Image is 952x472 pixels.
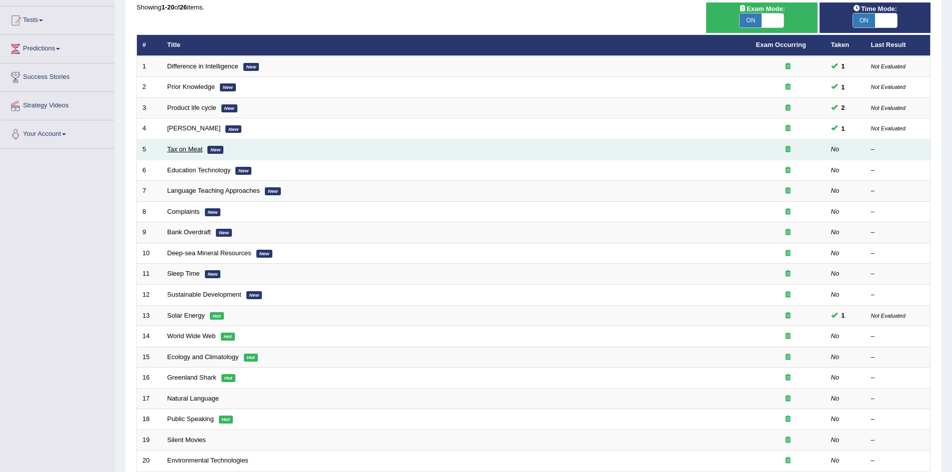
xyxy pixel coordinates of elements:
[256,250,272,258] em: New
[756,207,820,217] div: Exam occurring question
[137,56,162,77] td: 1
[167,83,215,90] a: Prior Knowledge
[167,124,221,132] a: [PERSON_NAME]
[831,332,840,340] em: No
[831,291,840,298] em: No
[831,395,840,402] em: No
[137,118,162,139] td: 4
[137,388,162,409] td: 17
[167,270,200,277] a: Sleep Time
[756,373,820,383] div: Exam occurring question
[871,249,925,258] div: –
[831,228,840,236] em: No
[207,146,223,154] em: New
[167,353,239,361] a: Ecology and Climatology
[167,457,248,464] a: Environmental Technologies
[756,332,820,341] div: Exam occurring question
[167,228,211,236] a: Bank Overdraft
[826,35,866,56] th: Taken
[205,270,221,278] em: New
[225,125,241,133] em: New
[167,62,238,70] a: Difference in Intelligence
[167,208,200,215] a: Complaints
[871,84,906,90] small: Not Evaluated
[871,290,925,300] div: –
[756,41,806,48] a: Exam Occurring
[871,394,925,404] div: –
[706,2,817,33] div: Show exams occurring in exams
[756,103,820,113] div: Exam occurring question
[831,353,840,361] em: No
[740,13,762,27] span: ON
[137,430,162,451] td: 19
[756,290,820,300] div: Exam occurring question
[838,310,849,321] span: You can still take this question
[735,3,789,14] span: Exam Mode:
[219,416,233,424] em: Hot
[871,269,925,279] div: –
[167,395,219,402] a: Natural Language
[167,415,214,423] a: Public Speaking
[137,451,162,472] td: 20
[871,415,925,424] div: –
[838,82,849,92] span: You can still take this question
[137,326,162,347] td: 14
[0,92,114,117] a: Strategy Videos
[871,105,906,111] small: Not Evaluated
[871,332,925,341] div: –
[137,97,162,118] td: 3
[137,305,162,326] td: 13
[756,436,820,445] div: Exam occurring question
[221,333,235,341] em: Hot
[167,436,206,444] a: Silent Movies
[180,3,187,11] b: 26
[871,373,925,383] div: –
[831,187,840,194] em: No
[265,187,281,195] em: New
[831,457,840,464] em: No
[756,353,820,362] div: Exam occurring question
[756,249,820,258] div: Exam occurring question
[0,6,114,31] a: Tests
[831,374,840,381] em: No
[831,145,840,153] em: No
[137,139,162,160] td: 5
[756,415,820,424] div: Exam occurring question
[137,35,162,56] th: #
[221,374,235,382] em: Hot
[871,166,925,175] div: –
[831,208,840,215] em: No
[167,145,203,153] a: Tax on Meat
[137,181,162,202] td: 7
[831,270,840,277] em: No
[871,456,925,466] div: –
[221,104,237,112] em: New
[216,229,232,237] em: New
[831,249,840,257] em: No
[137,201,162,222] td: 8
[161,3,174,11] b: 1-20
[137,77,162,98] td: 2
[167,187,260,194] a: Language Teaching Approaches
[831,436,840,444] em: No
[137,160,162,181] td: 6
[137,222,162,243] td: 9
[853,13,875,27] span: ON
[137,243,162,264] td: 10
[756,269,820,279] div: Exam occurring question
[756,186,820,196] div: Exam occurring question
[838,61,849,71] span: You can still take this question
[137,368,162,389] td: 16
[871,145,925,154] div: –
[220,83,236,91] em: New
[137,347,162,368] td: 15
[167,166,231,174] a: Education Technology
[205,208,221,216] em: New
[871,186,925,196] div: –
[871,353,925,362] div: –
[756,145,820,154] div: Exam occurring question
[756,228,820,237] div: Exam occurring question
[866,35,931,56] th: Last Result
[849,3,901,14] span: Time Mode:
[244,354,258,362] em: Hot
